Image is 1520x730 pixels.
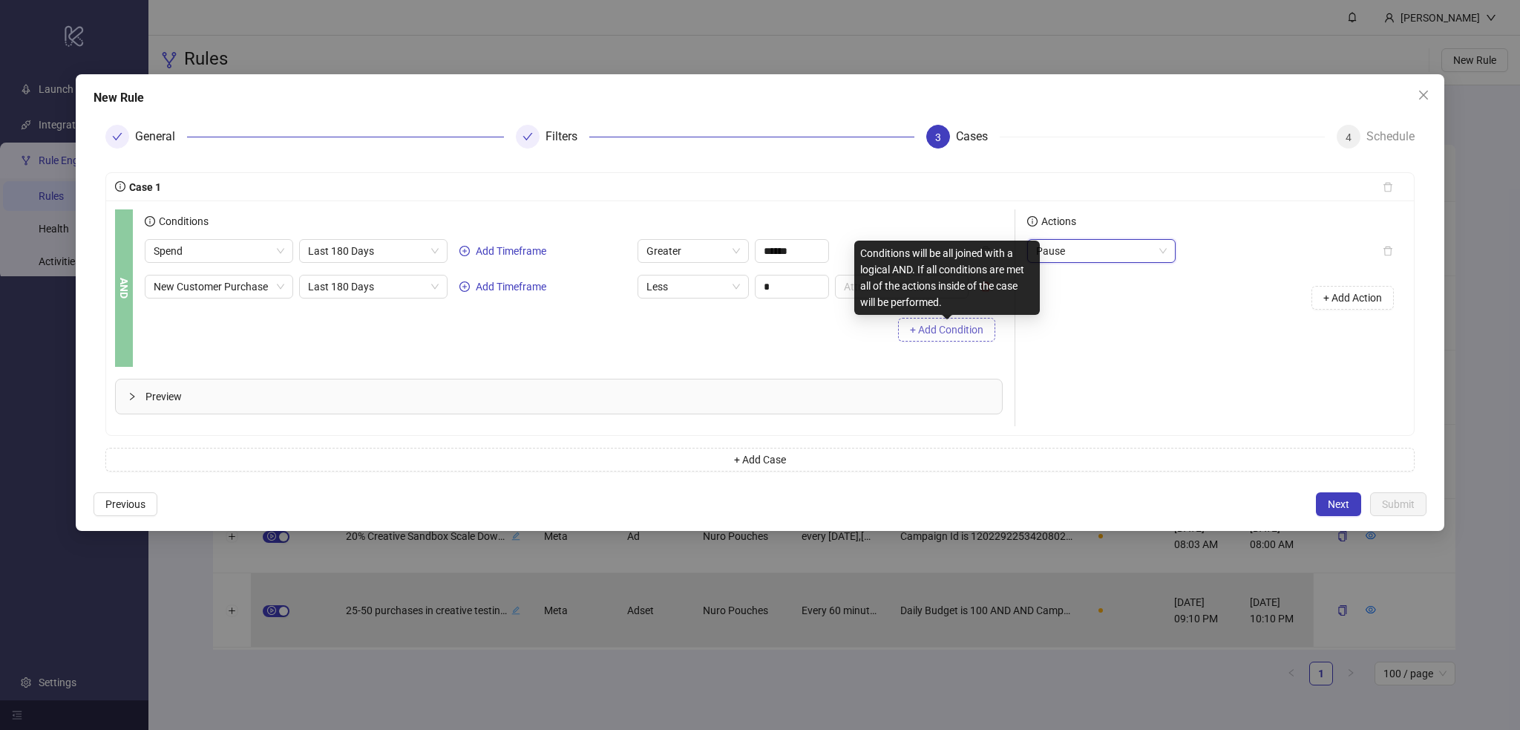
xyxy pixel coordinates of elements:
span: + Add Case [734,454,786,466]
button: + Add Condition [898,318,995,342]
button: Submit [1370,492,1426,516]
span: Actions [1038,215,1076,227]
span: New Customer Purchase [154,276,284,298]
b: AND [116,278,132,299]
span: Spend [154,240,284,262]
button: delete [1371,175,1405,199]
span: Greater [646,240,740,262]
div: Schedule [1366,125,1415,149]
span: + Add Condition [910,324,983,336]
button: + Add Case [105,448,1414,472]
span: close [1418,89,1429,101]
span: check [522,131,533,142]
button: delete [1371,239,1405,263]
span: 4 [1346,131,1352,143]
span: Last 180 Days [308,240,439,262]
span: Next [1328,498,1349,510]
div: Conditions will be all joined with a logical AND. If all conditions are met all of the actions in... [854,241,1040,315]
span: + Add Action [1323,292,1382,304]
span: Pause [1036,240,1167,262]
span: Add Timeframe [476,281,546,293]
span: Conditions [155,215,209,227]
span: collapsed [128,392,137,401]
button: Add Timeframe [453,242,552,260]
span: Add Timeframe [476,245,546,257]
button: Previous [94,492,157,516]
span: Preview [145,388,990,405]
span: Case 1 [125,181,161,193]
span: plus-circle [459,246,470,256]
span: check [112,131,122,142]
div: New Rule [94,89,1426,107]
span: info-circle [115,181,125,192]
span: 3 [935,131,941,143]
div: Cases [956,125,1000,149]
button: + Add Action [1311,286,1394,310]
span: Last 180 Days [308,276,439,298]
div: Preview [116,379,1002,414]
button: Add Timeframe [453,278,552,296]
span: info-circle [1027,216,1038,227]
span: Less [646,276,740,298]
span: plus-circle [459,281,470,292]
span: Previous [105,498,145,510]
button: delete [969,239,1003,263]
span: info-circle [145,216,155,227]
div: General [135,125,187,149]
div: Filters [546,125,589,149]
button: Next [1316,492,1361,516]
button: Close [1412,83,1435,107]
